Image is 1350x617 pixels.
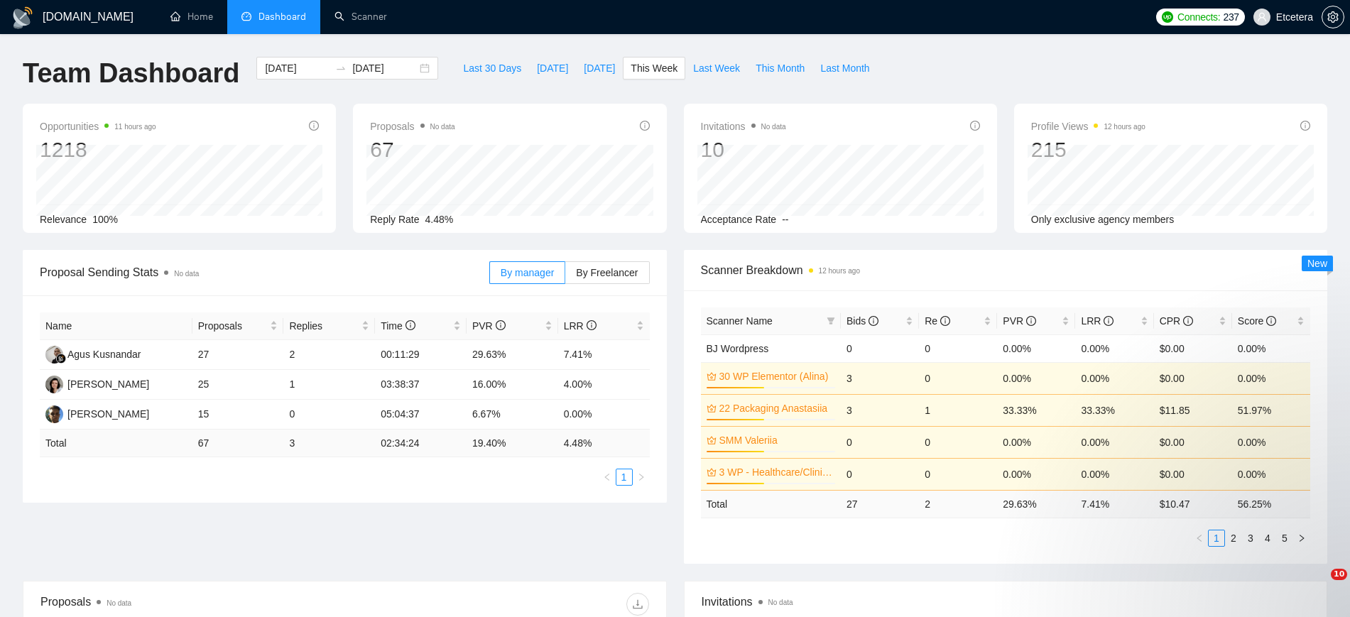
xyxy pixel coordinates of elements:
[1003,315,1036,327] span: PVR
[192,370,284,400] td: 25
[623,57,685,80] button: This Week
[1232,334,1310,362] td: 0.00%
[45,376,63,393] img: TT
[616,469,633,486] li: 1
[67,346,141,362] div: Agus Kusnandar
[430,123,455,131] span: No data
[707,435,717,445] span: crown
[1177,9,1220,25] span: Connects:
[40,214,87,225] span: Relevance
[599,469,616,486] li: Previous Page
[1075,362,1153,394] td: 0.00%
[283,312,375,340] th: Replies
[198,318,268,334] span: Proposals
[1183,316,1193,326] span: info-circle
[584,60,615,76] span: [DATE]
[67,406,149,422] div: [PERSON_NAME]
[558,370,650,400] td: 4.00%
[370,118,454,135] span: Proposals
[756,60,805,76] span: This Month
[1104,316,1114,326] span: info-circle
[707,315,773,327] span: Scanner Name
[283,340,375,370] td: 2
[67,376,149,392] div: [PERSON_NAME]
[1223,9,1239,25] span: 237
[719,400,832,416] a: 22 Packaging Anastasiia
[455,57,529,80] button: Last 30 Days
[925,315,950,327] span: Re
[970,121,980,131] span: info-circle
[693,60,740,76] span: Last Week
[707,343,769,354] a: BJ Wordpress
[1331,569,1347,580] span: 10
[633,469,650,486] button: right
[1322,11,1344,23] span: setting
[558,400,650,430] td: 0.00%
[919,394,997,426] td: 1
[719,368,832,384] a: 30 WP Elementor (Alina)
[40,312,192,340] th: Name
[637,473,646,481] span: right
[1075,426,1153,458] td: 0.00%
[997,334,1075,362] td: 0.00%
[1026,316,1036,326] span: info-circle
[1075,334,1153,362] td: 0.00%
[997,490,1075,518] td: 29.63 %
[334,11,387,23] a: searchScanner
[425,214,454,225] span: 4.48%
[375,430,467,457] td: 02:34:24
[869,316,878,326] span: info-circle
[467,340,558,370] td: 29.63%
[174,270,199,278] span: No data
[496,320,506,330] span: info-circle
[564,320,597,332] span: LRR
[1162,11,1173,23] img: upwork-logo.png
[576,267,638,278] span: By Freelancer
[309,121,319,131] span: info-circle
[1031,214,1175,225] span: Only exclusive agency members
[847,315,878,327] span: Bids
[335,62,347,74] span: swap-right
[352,60,417,76] input: End date
[45,378,149,389] a: TT[PERSON_NAME]
[40,593,344,616] div: Proposals
[919,426,997,458] td: 0
[1104,123,1145,131] time: 12 hours ago
[1257,12,1267,22] span: user
[997,426,1075,458] td: 0.00%
[501,267,554,278] span: By manager
[701,490,841,518] td: Total
[1232,426,1310,458] td: 0.00%
[1031,118,1145,135] span: Profile Views
[841,426,919,458] td: 0
[529,57,576,80] button: [DATE]
[1266,316,1276,326] span: info-circle
[919,458,997,490] td: 0
[192,430,284,457] td: 67
[919,490,997,518] td: 2
[375,370,467,400] td: 03:38:37
[192,340,284,370] td: 27
[640,121,650,131] span: info-circle
[283,400,375,430] td: 0
[768,599,793,606] span: No data
[707,403,717,413] span: crown
[761,123,786,131] span: No data
[633,469,650,486] li: Next Page
[748,57,812,80] button: This Month
[45,346,63,364] img: AK
[114,123,156,131] time: 11 hours ago
[626,593,649,616] button: download
[192,312,284,340] th: Proposals
[702,593,1310,611] span: Invitations
[40,118,156,135] span: Opportunities
[467,400,558,430] td: 6.67%
[265,60,330,76] input: Start date
[381,320,415,332] span: Time
[258,11,306,23] span: Dashboard
[841,334,919,362] td: 0
[1322,11,1344,23] a: setting
[375,340,467,370] td: 00:11:29
[820,60,869,76] span: Last Month
[701,214,777,225] span: Acceptance Rate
